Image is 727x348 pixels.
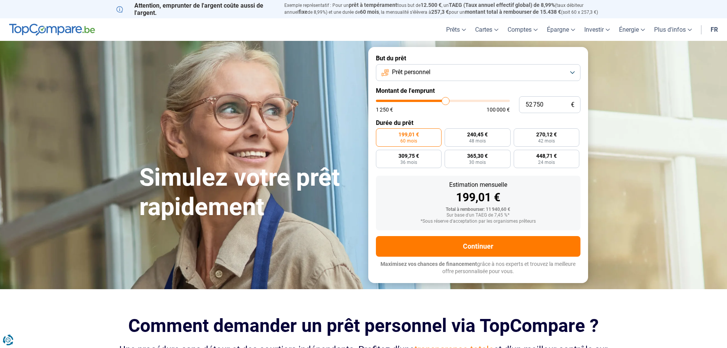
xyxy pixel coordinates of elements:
[398,153,419,159] span: 309,75 €
[400,160,417,165] span: 36 mois
[536,132,557,137] span: 270,12 €
[706,18,722,41] a: fr
[487,107,510,112] span: 100 000 €
[392,68,430,76] span: Prêt personnel
[421,2,442,8] span: 12.500 €
[542,18,580,41] a: Épargne
[442,18,471,41] a: Prêts
[360,9,379,15] span: 60 mois
[536,153,557,159] span: 448,71 €
[467,153,488,159] span: 365,30 €
[139,163,359,222] h1: Simulez votre prêt rapidement
[376,119,580,126] label: Durée du prêt
[382,219,574,224] div: *Sous réserve d'acceptation par les organismes prêteurs
[580,18,614,41] a: Investir
[469,160,486,165] span: 30 mois
[449,2,555,8] span: TAEG (Taux annuel effectif global) de 8,99%
[376,236,580,257] button: Continuer
[376,55,580,62] label: But du prêt
[614,18,650,41] a: Énergie
[376,261,580,275] p: grâce à nos experts et trouvez la meilleure offre personnalisée pour vous.
[400,139,417,143] span: 60 mois
[469,139,486,143] span: 48 mois
[376,107,393,112] span: 1 250 €
[650,18,696,41] a: Plus d'infos
[284,2,611,16] p: Exemple représentatif : Pour un tous but de , un (taux débiteur annuel de 8,99%) et une durée de ...
[298,9,308,15] span: fixe
[9,24,95,36] img: TopCompare
[465,9,561,15] span: montant total à rembourser de 15.438 €
[349,2,397,8] span: prêt à tempérament
[376,87,580,94] label: Montant de l'emprunt
[471,18,503,41] a: Cartes
[382,192,574,203] div: 199,01 €
[116,2,275,16] p: Attention, emprunter de l'argent coûte aussi de l'argent.
[382,213,574,218] div: Sur base d'un TAEG de 7,45 %*
[503,18,542,41] a: Comptes
[431,9,449,15] span: 257,3 €
[380,261,477,267] span: Maximisez vos chances de financement
[538,160,555,165] span: 24 mois
[467,132,488,137] span: 240,45 €
[382,182,574,188] div: Estimation mensuelle
[116,315,611,336] h2: Comment demander un prêt personnel via TopCompare ?
[538,139,555,143] span: 42 mois
[376,64,580,81] button: Prêt personnel
[382,207,574,212] div: Total à rembourser: 11 940,60 €
[571,102,574,108] span: €
[398,132,419,137] span: 199,01 €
